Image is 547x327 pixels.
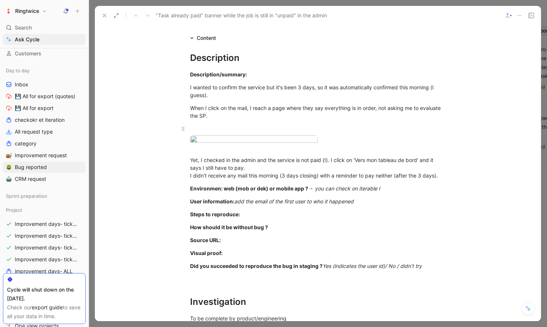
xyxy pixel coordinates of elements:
[3,34,86,45] a: Ask Cycle
[15,256,78,263] span: Improvement days- tickets ready-legacy
[3,138,86,149] a: category
[190,250,223,256] strong: Visual proof:
[4,151,13,160] button: 🐌
[190,211,240,217] strong: Steps to reproduce:
[15,116,65,124] span: checkokr et iteration
[6,192,47,200] span: Sprint preparation
[15,163,47,171] span: Bug reported
[190,314,445,322] div: To be complete by product/engineering
[308,185,380,192] em: → you can check on iterable l
[15,175,46,183] span: CRM request
[15,8,39,14] h1: Ringtwice
[15,93,75,100] span: 💾 All for export (quotes)
[6,152,12,158] img: 🐌
[3,114,86,125] a: checkokr et iteration
[15,140,37,147] span: category
[3,150,86,161] a: 🐌Improvement request
[3,22,86,33] div: Search
[6,206,22,214] span: Project
[190,198,234,204] strong: User information:
[3,218,86,230] a: Improvement days- tickets tackled ALL
[3,65,86,76] div: Day to day
[3,48,86,59] a: Customers
[190,71,247,78] strong: Description/summary:
[190,157,435,171] span: Yet, I checked in the admin and the service is not paid (!). I click on 'Vers mon tableau de bord...
[6,67,30,74] span: Day to day
[7,303,82,321] div: Check our to save all your data in time.
[190,84,435,98] span: I wanted to confirm the service but it's been 3 days, so it was automatically confirmed this morn...
[3,190,86,202] div: Sprint preparation
[3,91,86,102] a: 💾 All for export (quotes)
[3,79,86,90] a: Inbox
[190,105,442,119] span: When I click on the mail, I reach a page where they say everything is in order, not asking me to ...
[4,175,13,183] button: 🤖
[6,176,12,182] img: 🤖
[3,190,86,204] div: Sprint preparation
[197,34,216,42] div: Content
[190,263,323,269] strong: Did you succeeded to reproduce the bug in staging ?
[3,6,49,16] button: RingtwiceRingtwice
[15,220,78,228] span: Improvement days- tickets tackled ALL
[15,35,39,44] span: Ask Cycle
[15,152,67,159] span: Improvement request
[7,285,82,303] div: Cycle will shut down on the [DATE].
[234,198,354,204] em: add the email of the first user to who it happened
[190,237,221,243] strong: Source URL:
[4,163,13,172] button: 🪲
[323,263,422,269] em: Yes (indicates the user id)/ No / didn’t try
[3,230,86,241] a: Improvement days- tickets ready- React
[15,23,32,32] span: Search
[15,244,78,251] span: Improvement days- tickets ready- backend
[15,128,53,135] span: All request type
[5,7,12,15] img: Ringtwice
[190,135,318,145] img: image.png
[190,224,268,230] strong: How should it be without bug ?
[15,104,54,112] span: 💾 All for export
[187,34,219,42] div: Content
[3,173,86,185] a: 🤖CRM request
[15,268,73,275] span: improvement days- ALL
[6,164,12,170] img: 🪲
[3,242,86,253] a: Improvement days- tickets ready- backend
[190,51,445,65] div: Description
[190,295,445,309] div: Investigation
[190,172,438,179] span: I didn't receive any mail this morning (3 days closing) with a reminder to pay neither (after the...
[3,65,86,185] div: Day to dayInbox💾 All for export (quotes)💾 All for exportcheckokr et iterationAll request typecate...
[15,232,78,240] span: Improvement days- tickets ready- React
[156,11,327,20] span: "Task already paid" banner while the job is still in "unpaid" in the admin
[190,185,308,192] strong: Environmen: web (mob or dek) or mobile app ?
[3,103,86,114] a: 💾 All for export
[3,254,86,265] a: Improvement days- tickets ready-legacy
[3,204,86,289] div: ProjectImprovement days- tickets tackled ALLImprovement days- tickets ready- ReactImprovement day...
[15,81,28,88] span: Inbox
[3,266,86,277] a: improvement days- ALL
[3,126,86,137] a: All request type
[3,162,86,173] a: 🪲Bug reported
[3,204,86,216] div: Project
[32,304,63,310] a: export guide
[15,50,41,57] span: Customers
